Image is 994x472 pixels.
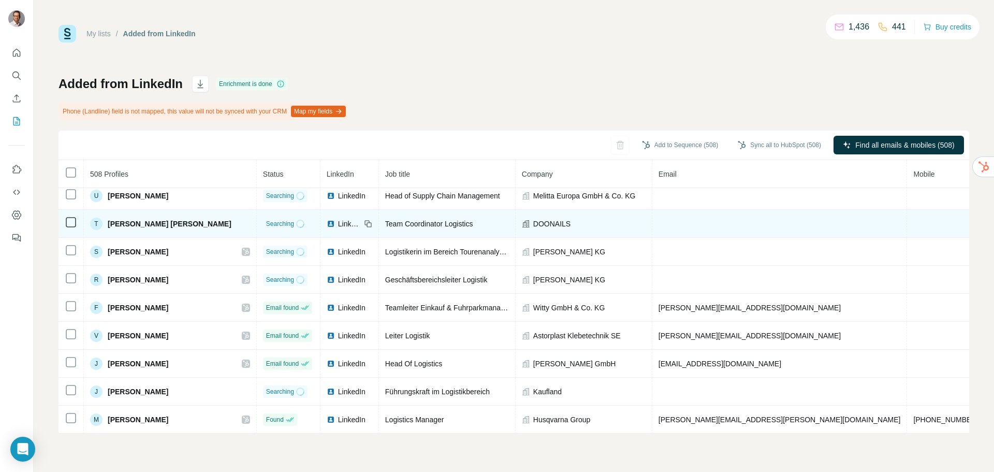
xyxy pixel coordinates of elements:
[327,248,335,256] img: LinkedIn logo
[659,416,901,424] span: [PERSON_NAME][EMAIL_ADDRESS][PERSON_NAME][DOMAIN_NAME]
[86,30,111,38] a: My lists
[266,219,294,228] span: Searching
[8,89,25,108] button: Enrich CSV
[385,220,473,228] span: Team Coordinator Logistics
[533,303,605,313] span: Witty GmbH & Co. KG
[327,220,335,228] img: LinkedIn logo
[338,387,366,397] span: LinkedIn
[8,10,25,27] img: Avatar
[90,190,103,202] div: U
[635,137,725,153] button: Add to Sequence (508)
[8,112,25,131] button: My lists
[327,388,335,396] img: LinkedIn logo
[108,387,168,397] span: [PERSON_NAME]
[108,219,231,229] span: [PERSON_NAME] [PERSON_NAME]
[8,160,25,179] button: Use Surfe on LinkedIn
[338,414,366,425] span: LinkedIn
[123,28,196,39] div: Added from LinkedIn
[849,21,869,33] p: 1,436
[90,274,103,286] div: R
[338,303,366,313] span: LinkedIn
[923,20,971,34] button: Buy credits
[108,247,168,257] span: [PERSON_NAME]
[108,275,168,285] span: [PERSON_NAME]
[266,387,294,396] span: Searching
[533,191,636,201] span: Melitta Europa GmbH & Co. KG
[216,78,288,90] div: Enrichment is done
[855,140,954,150] span: Find all emails & mobiles (508)
[533,414,591,425] span: Husqvarna Group
[291,106,346,117] button: Map my fields
[8,44,25,62] button: Quick start
[327,170,354,178] span: LinkedIn
[338,359,366,369] span: LinkedIn
[338,331,366,341] span: LinkedIn
[913,170,934,178] span: Mobile
[385,360,443,368] span: Head Of Logistics
[59,25,76,42] img: Surfe Logo
[327,304,335,312] img: LinkedIn logo
[263,170,284,178] span: Status
[108,414,168,425] span: [PERSON_NAME]
[327,360,335,368] img: LinkedIn logo
[659,332,841,340] span: [PERSON_NAME][EMAIL_ADDRESS][DOMAIN_NAME]
[90,246,103,258] div: S
[385,170,410,178] span: Job title
[59,76,183,92] h1: Added from LinkedIn
[327,192,335,200] img: LinkedIn logo
[385,304,525,312] span: Teamleiter Einkauf & Fuhrparkmanagement
[59,103,348,120] div: Phone (Landline) field is not mapped, this value will not be synced with your CRM
[266,303,299,312] span: Email found
[385,416,444,424] span: Logistics Manager
[385,388,490,396] span: Führungskraft im Logistikbereich
[533,359,616,369] span: [PERSON_NAME] GmbH
[90,413,103,426] div: M
[108,303,168,313] span: [PERSON_NAME]
[659,170,677,178] span: Email
[522,170,553,178] span: Company
[90,302,103,314] div: F
[90,385,103,398] div: J
[327,276,335,284] img: LinkedIn logo
[385,276,488,284] span: Geschäftsbereichsleiter Logistik
[533,387,562,397] span: Kaufland
[385,248,669,256] span: Logistikerin im Bereich Tourenanalyse und Tourenoptimierung bei [PERSON_NAME] KG
[385,332,430,340] span: Leiter Logistik
[8,228,25,247] button: Feedback
[338,247,366,257] span: LinkedIn
[338,275,366,285] span: LinkedIn
[8,66,25,85] button: Search
[338,191,366,201] span: LinkedIn
[266,359,299,368] span: Email found
[90,330,103,342] div: V
[730,137,828,153] button: Sync all to HubSpot (508)
[533,331,621,341] span: Astorplast Klebetechnik SE
[8,206,25,224] button: Dashboard
[385,192,500,200] span: Head of Supply Chain Management
[266,247,294,256] span: Searching
[892,21,906,33] p: 441
[266,331,299,340] span: Email found
[659,304,841,312] span: [PERSON_NAME][EMAIL_ADDRESS][DOMAIN_NAME]
[327,332,335,340] img: LinkedIn logo
[338,219,361,229] span: LinkedIn
[108,359,168,369] span: [PERSON_NAME]
[90,357,103,370] div: J
[834,136,964,154] button: Find all emails & mobiles (508)
[533,275,605,285] span: [PERSON_NAME] KG
[266,191,294,201] span: Searching
[108,331,168,341] span: [PERSON_NAME]
[90,170,128,178] span: 508 Profiles
[8,183,25,202] button: Use Surfe API
[90,218,103,230] div: T
[913,416,978,424] span: [PHONE_NUMBER]
[108,191,168,201] span: [PERSON_NAME]
[659,360,781,368] span: [EMAIL_ADDRESS][DOMAIN_NAME]
[10,437,35,462] div: Open Intercom Messenger
[533,247,605,257] span: [PERSON_NAME] KG
[327,416,335,424] img: LinkedIn logo
[266,415,284,424] span: Found
[533,219,571,229] span: DOONAILS
[266,275,294,284] span: Searching
[116,28,118,39] li: /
